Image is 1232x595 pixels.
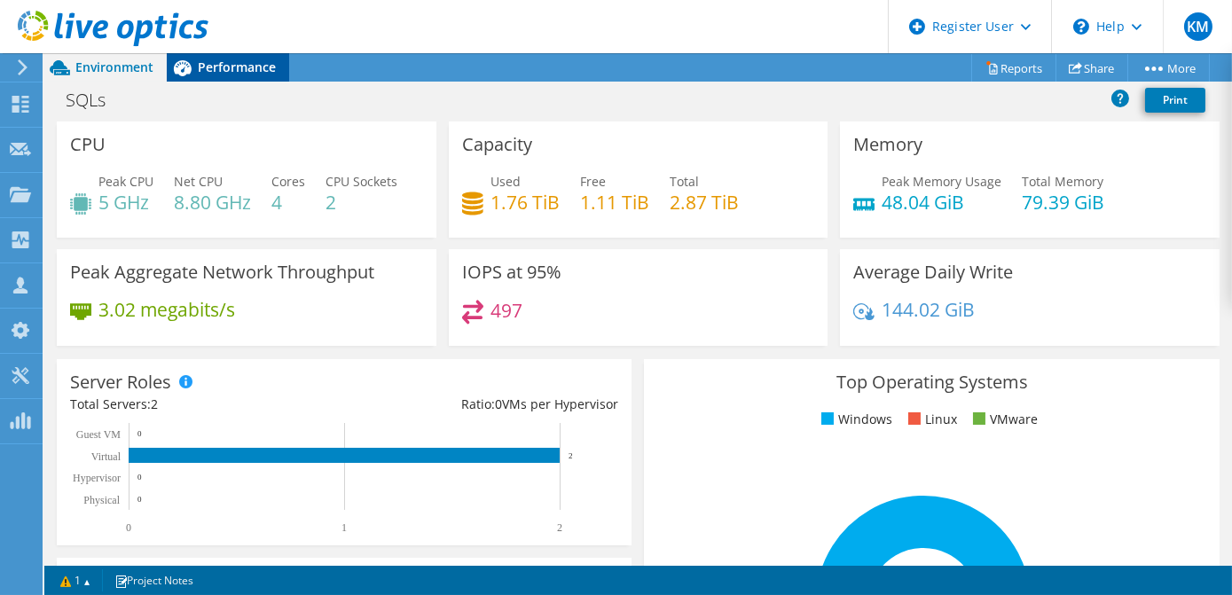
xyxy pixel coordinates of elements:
a: Share [1055,54,1128,82]
text: Virtual [91,450,122,463]
li: Windows [817,410,892,429]
h4: 144.02 GiB [882,300,975,319]
span: Used [490,173,521,190]
text: 0 [137,473,142,481]
a: Reports [971,54,1056,82]
span: Net CPU [174,173,223,190]
h3: Capacity [462,135,532,154]
h4: 5 GHz [98,192,153,212]
a: 1 [48,569,103,591]
h4: 3.02 megabits/s [98,300,235,319]
text: Guest VM [76,428,121,441]
h4: 2 [326,192,397,212]
h1: SQLs [58,90,133,110]
text: 0 [137,429,142,438]
text: 0 [126,521,131,534]
text: Physical [83,494,120,506]
span: Free [580,173,606,190]
h4: 4 [271,192,305,212]
h4: 497 [490,301,522,320]
span: 0 [495,395,502,412]
span: 2 [151,395,158,412]
li: Linux [904,410,957,429]
span: Cores [271,173,305,190]
a: Print [1145,88,1205,113]
text: 1 [341,521,347,534]
span: Environment [75,59,153,75]
text: 2 [557,521,562,534]
h4: 48.04 GiB [882,192,1001,212]
div: Total Servers: [70,395,344,414]
h4: 1.11 TiB [580,192,649,212]
h3: CPU [70,135,106,154]
h4: 8.80 GHz [174,192,251,212]
li: VMware [969,410,1038,429]
span: Total Memory [1022,173,1103,190]
h4: 79.39 GiB [1022,192,1104,212]
h3: Server Roles [70,372,171,392]
span: KM [1184,12,1212,41]
div: Ratio: VMs per Hypervisor [344,395,618,414]
h3: IOPS at 95% [462,262,561,282]
text: Hypervisor [73,472,121,484]
h4: 2.87 TiB [670,192,739,212]
span: Peak Memory Usage [882,173,1001,190]
span: CPU Sockets [326,173,397,190]
svg: \n [1073,19,1089,35]
span: Performance [198,59,276,75]
h3: Average Daily Write [853,262,1013,282]
a: More [1127,54,1210,82]
h4: 1.76 TiB [490,192,560,212]
text: 0 [137,495,142,504]
text: 2 [569,451,573,460]
span: Total [670,173,699,190]
span: Peak CPU [98,173,153,190]
h3: Top Operating Systems [657,372,1205,392]
a: Project Notes [102,569,206,591]
h3: Memory [853,135,922,154]
h3: Peak Aggregate Network Throughput [70,262,374,282]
